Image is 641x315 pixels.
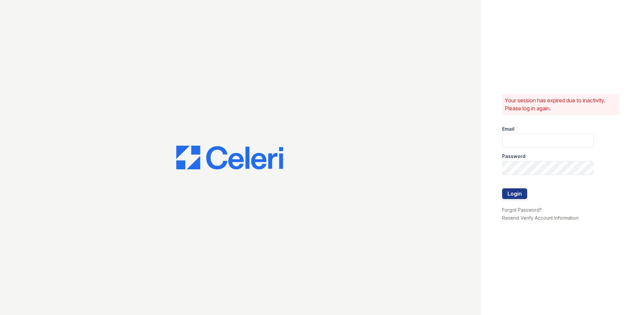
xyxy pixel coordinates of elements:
[502,188,527,199] button: Login
[176,146,283,170] img: CE_Logo_Blue-a8612792a0a2168367f1c8372b55b34899dd931a85d93a1a3d3e32e68fde9ad4.png
[502,126,514,132] label: Email
[502,207,542,213] a: Forgot Password?
[502,153,525,160] label: Password
[502,215,579,221] a: Resend Verify Account Information
[505,96,617,112] p: Your session has expired due to inactivity. Please log in again.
